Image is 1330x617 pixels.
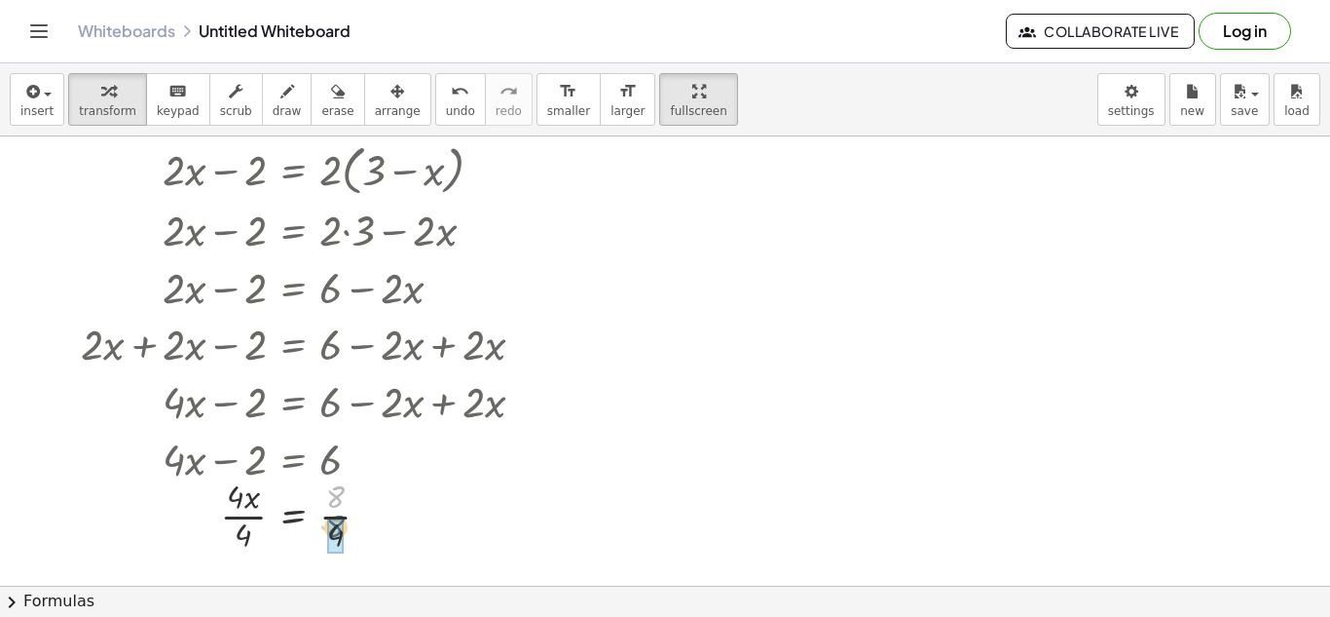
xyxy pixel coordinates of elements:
span: larger [610,104,645,118]
i: keyboard [168,80,187,103]
i: undo [451,80,469,103]
span: keypad [157,104,200,118]
button: undoundo [435,73,486,126]
button: load [1274,73,1320,126]
button: new [1169,73,1216,126]
a: Whiteboards [78,21,175,41]
button: redoredo [485,73,533,126]
button: fullscreen [659,73,737,126]
span: redo [496,104,522,118]
span: erase [321,104,353,118]
button: Toggle navigation [23,16,55,47]
button: Collaborate Live [1006,14,1195,49]
button: format_sizelarger [600,73,655,126]
button: draw [262,73,313,126]
button: transform [68,73,147,126]
button: insert [10,73,64,126]
button: save [1220,73,1270,126]
span: settings [1108,104,1155,118]
span: load [1284,104,1310,118]
i: format_size [618,80,637,103]
button: keyboardkeypad [146,73,210,126]
span: Collaborate Live [1022,22,1178,40]
span: save [1231,104,1258,118]
button: Log in [1199,13,1291,50]
button: arrange [364,73,431,126]
span: arrange [375,104,421,118]
span: draw [273,104,302,118]
i: redo [499,80,518,103]
button: format_sizesmaller [536,73,601,126]
button: settings [1097,73,1165,126]
span: transform [79,104,136,118]
button: erase [311,73,364,126]
i: format_size [559,80,577,103]
span: new [1180,104,1204,118]
span: undo [446,104,475,118]
button: scrub [209,73,263,126]
span: fullscreen [670,104,726,118]
span: insert [20,104,54,118]
span: smaller [547,104,590,118]
span: scrub [220,104,252,118]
